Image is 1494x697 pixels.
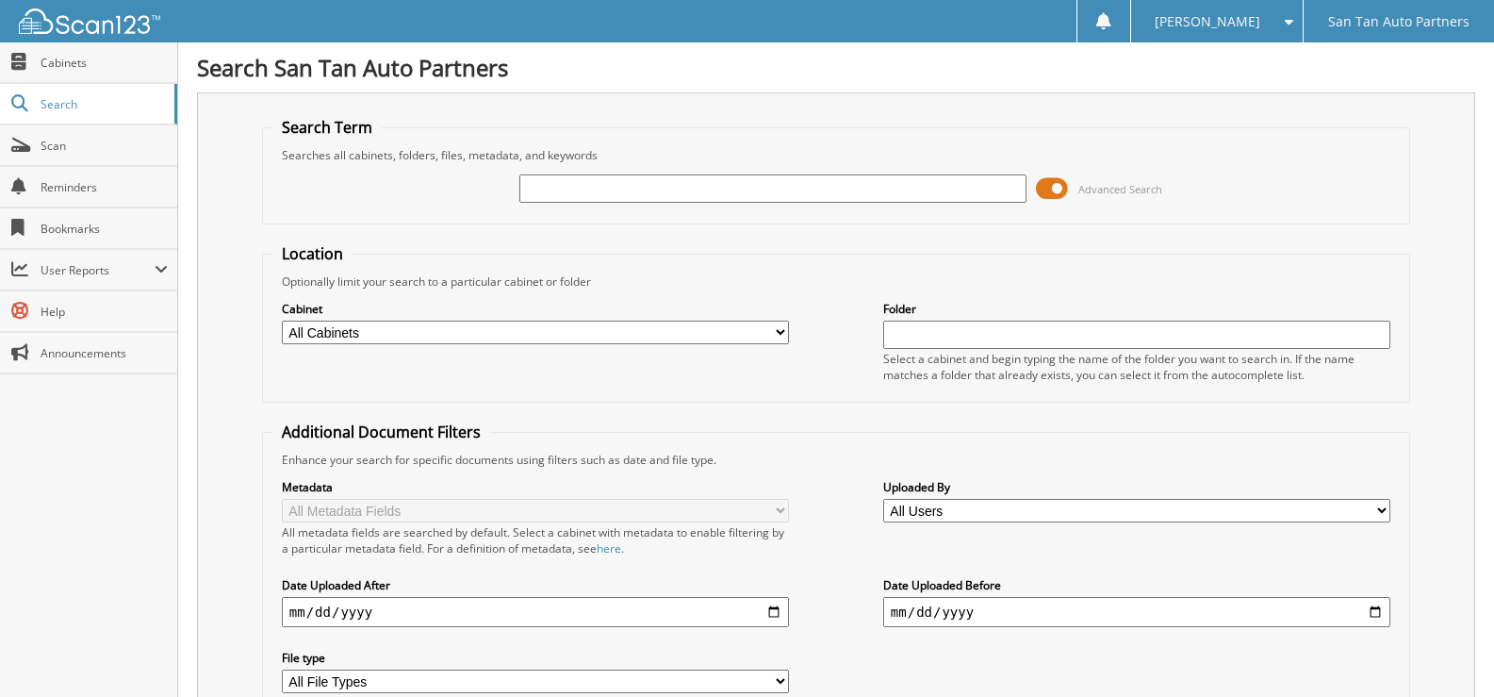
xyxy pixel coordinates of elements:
input: end [883,597,1390,627]
span: Cabinets [41,55,168,71]
label: Metadata [282,479,789,495]
span: [PERSON_NAME] [1155,16,1260,27]
label: Cabinet [282,301,789,317]
label: Folder [883,301,1390,317]
img: scan123-logo-white.svg [19,8,160,34]
span: User Reports [41,262,155,278]
div: All metadata fields are searched by default. Select a cabinet with metadata to enable filtering b... [282,524,789,556]
span: Announcements [41,345,168,361]
span: Bookmarks [41,221,168,237]
label: Date Uploaded After [282,577,789,593]
label: Date Uploaded Before [883,577,1390,593]
label: Uploaded By [883,479,1390,495]
div: Select a cabinet and begin typing the name of the folder you want to search in. If the name match... [883,351,1390,383]
div: Searches all cabinets, folders, files, metadata, and keywords [272,147,1400,163]
div: Optionally limit your search to a particular cabinet or folder [272,274,1400,290]
legend: Search Term [272,117,382,138]
span: Advanced Search [1078,182,1162,196]
input: start [282,597,789,627]
legend: Location [272,243,353,264]
span: Search [41,96,165,112]
h1: Search San Tan Auto Partners [197,52,1475,83]
a: here [597,540,621,556]
legend: Additional Document Filters [272,422,490,442]
span: Help [41,304,168,320]
div: Enhance your search for specific documents using filters such as date and file type. [272,452,1400,468]
span: Scan [41,138,168,154]
label: File type [282,650,789,666]
span: Reminders [41,179,168,195]
span: San Tan Auto Partners [1328,16,1469,27]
